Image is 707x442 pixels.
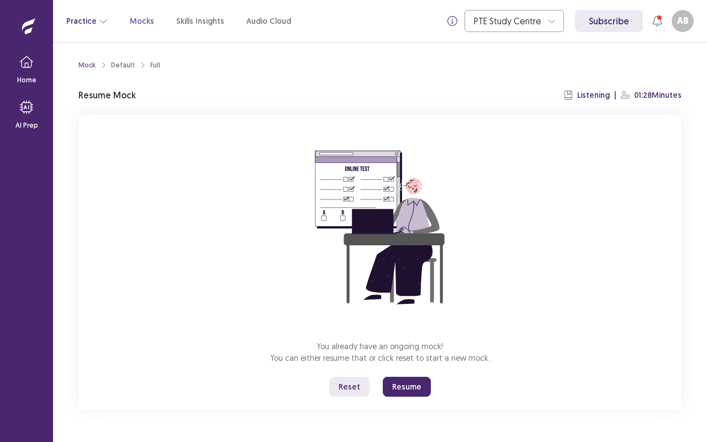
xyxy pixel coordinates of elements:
[111,60,135,70] div: Default
[17,75,36,85] p: Home
[442,11,462,31] button: info
[78,60,160,70] nav: breadcrumb
[176,15,224,27] a: Skills Insights
[634,90,682,101] p: 01:28 Minutes
[78,88,136,102] p: Resume Mock
[474,10,542,31] div: PTE Study Centre
[150,60,160,70] div: Full
[271,340,490,364] p: You already have an ongoing mock! You can either resume that or click reset to start a new mock.
[78,60,96,70] a: Mock
[66,11,108,31] button: Practice
[575,10,643,32] a: Subscribe
[246,15,291,27] a: Audio Cloud
[281,128,479,327] img: attend-mock
[383,377,431,397] button: Resume
[577,90,610,101] p: Listening
[672,10,694,32] button: AB
[329,377,370,397] button: Reset
[614,90,616,101] p: |
[15,120,38,130] p: AI Prep
[130,15,154,27] a: Mocks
